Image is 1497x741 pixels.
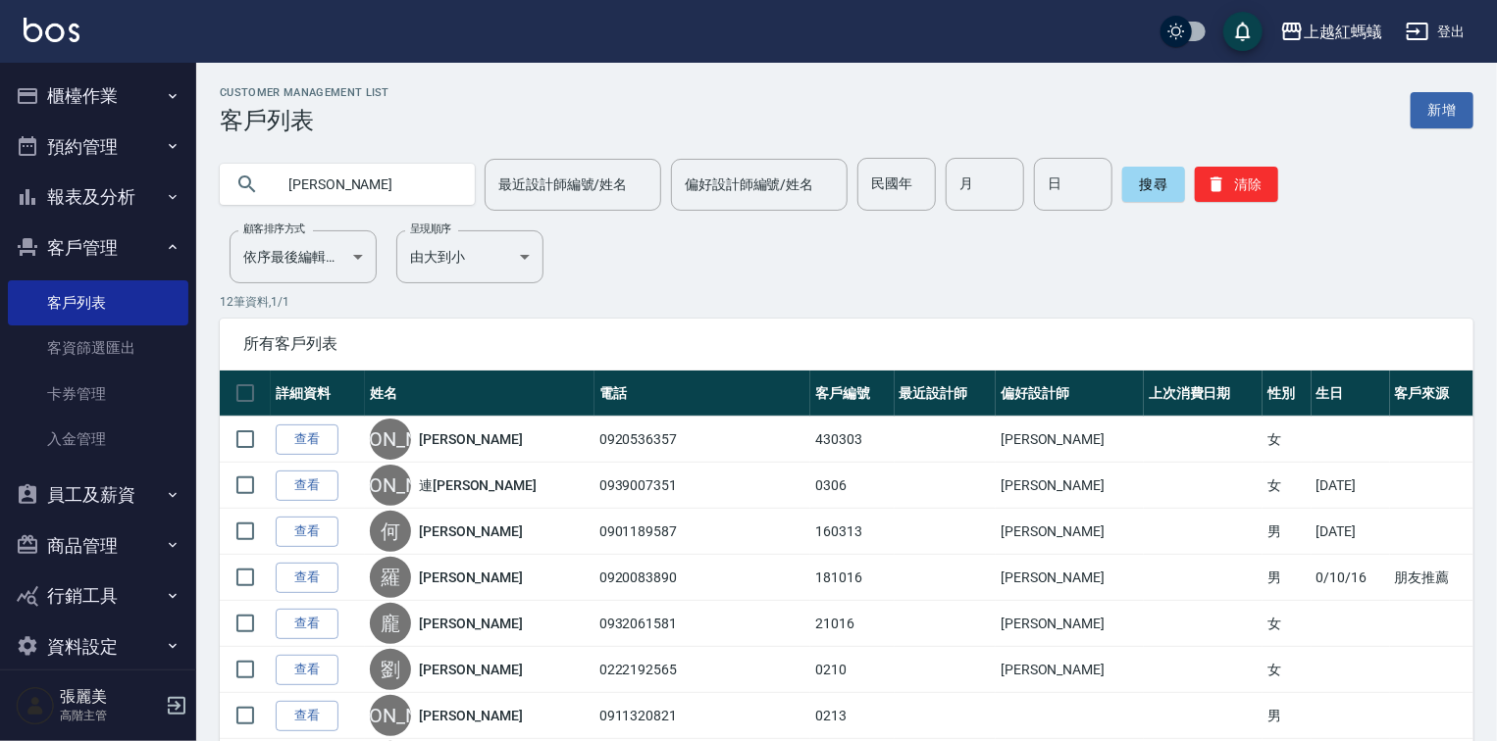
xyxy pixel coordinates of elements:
td: [PERSON_NAME] [996,463,1144,509]
th: 詳細資料 [271,370,365,417]
a: [PERSON_NAME] [419,568,523,587]
td: 430303 [810,417,894,463]
td: 0222192565 [594,647,810,693]
a: 客戶列表 [8,280,188,325]
td: 朋友推薦 [1390,555,1473,601]
td: [PERSON_NAME] [996,647,1144,693]
td: 0939007351 [594,463,810,509]
div: 羅 [370,557,411,598]
td: [PERSON_NAME] [996,509,1144,555]
button: 上越紅螞蟻 [1272,12,1390,52]
p: 12 筆資料, 1 / 1 [220,293,1473,311]
button: 員工及薪資 [8,469,188,520]
th: 姓名 [365,370,594,417]
td: 男 [1263,509,1311,555]
td: 21016 [810,601,894,647]
td: 160313 [810,509,894,555]
td: 男 [1263,555,1311,601]
td: [PERSON_NAME] [996,417,1144,463]
td: [PERSON_NAME] [996,555,1144,601]
h3: 客戶列表 [220,107,389,134]
a: 客資篩選匯出 [8,325,188,370]
th: 上次消費日期 [1144,370,1264,417]
a: 查看 [276,517,338,547]
button: 商品管理 [8,520,188,571]
button: save [1223,12,1263,51]
p: 高階主管 [60,707,160,724]
div: [PERSON_NAME] [370,465,411,506]
button: 清除 [1195,167,1278,202]
div: 由大到小 [396,230,543,283]
a: 新增 [1411,92,1473,128]
label: 呈現順序 [410,222,451,236]
button: 資料設定 [8,621,188,672]
a: 查看 [276,470,338,501]
a: 查看 [276,655,338,685]
td: 女 [1263,647,1311,693]
button: 搜尋 [1122,167,1185,202]
td: 181016 [810,555,894,601]
a: 查看 [276,424,338,455]
th: 客戶來源 [1390,370,1473,417]
div: 依序最後編輯時間 [230,230,377,283]
td: 0213 [810,693,894,739]
a: 查看 [276,701,338,731]
th: 性別 [1263,370,1311,417]
div: 上越紅螞蟻 [1304,20,1382,44]
td: 0210 [810,647,894,693]
button: 櫃檯作業 [8,71,188,122]
div: [PERSON_NAME] [370,695,411,736]
th: 生日 [1312,370,1390,417]
td: 女 [1263,463,1311,509]
a: 查看 [276,563,338,593]
td: 0306 [810,463,894,509]
button: 行銷工具 [8,570,188,621]
div: [PERSON_NAME] [370,419,411,460]
td: 男 [1263,693,1311,739]
img: Person [16,686,55,725]
img: Logo [24,18,79,42]
a: [PERSON_NAME] [419,429,523,449]
span: 所有客戶列表 [243,334,1450,354]
a: [PERSON_NAME] [419,660,523,679]
a: [PERSON_NAME] [419,706,523,725]
button: 預約管理 [8,122,188,173]
th: 客戶編號 [810,370,894,417]
a: 連[PERSON_NAME] [419,475,537,495]
a: [PERSON_NAME] [419,614,523,633]
td: 0932061581 [594,601,810,647]
button: 報表及分析 [8,172,188,222]
td: 0920083890 [594,555,810,601]
td: 女 [1263,601,1311,647]
a: 卡券管理 [8,371,188,417]
th: 最近設計師 [895,370,996,417]
div: 龐 [370,603,411,644]
a: 入金管理 [8,417,188,462]
td: 0/10/16 [1312,555,1390,601]
th: 偏好設計師 [996,370,1144,417]
td: 0911320821 [594,693,810,739]
td: 0901189587 [594,509,810,555]
button: 客戶管理 [8,222,188,273]
th: 電話 [594,370,810,417]
div: 何 [370,511,411,552]
td: [PERSON_NAME] [996,601,1144,647]
label: 顧客排序方式 [243,222,305,236]
h2: Customer Management List [220,86,389,99]
input: 搜尋關鍵字 [275,158,459,211]
h5: 張麗美 [60,687,160,707]
td: 女 [1263,417,1311,463]
td: 0920536357 [594,417,810,463]
a: 查看 [276,609,338,639]
div: 劉 [370,649,411,690]
button: 登出 [1398,14,1473,50]
a: [PERSON_NAME] [419,521,523,541]
td: [DATE] [1312,463,1390,509]
td: [DATE] [1312,509,1390,555]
